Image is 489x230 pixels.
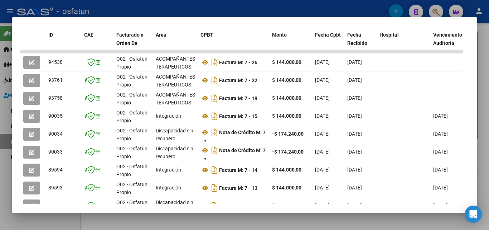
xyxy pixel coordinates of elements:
span: [DATE] [433,113,448,119]
strong: Factura M: 7 - 15 [219,113,257,119]
span: 93758 [48,95,63,101]
span: [DATE] [347,95,362,101]
span: 89593 [48,185,63,191]
span: O02 - Osfatun Propio [116,128,147,142]
strong: Factura M: 7 - 14 [219,167,257,173]
span: 90034 [48,131,63,137]
span: [DATE] [315,131,330,137]
span: O02 - Osfatun Propio [116,74,147,88]
strong: $ 144.000,00 [272,167,301,173]
strong: $ 144.000,00 [272,59,301,65]
strong: $ 144.000,00 [272,185,301,191]
span: Monto [272,32,287,38]
datatable-header-cell: Fecha Recibido [344,27,377,59]
span: O02 - Osfatun Propio [116,146,147,160]
datatable-header-cell: CPBT [198,27,269,59]
span: Fecha Cpbt [315,32,341,38]
span: Hospital [379,32,399,38]
span: [DATE] [347,203,362,208]
span: [DATE] [315,59,330,65]
datatable-header-cell: Vencimiento Auditoría [430,27,463,59]
strong: $ 144.000,00 [272,77,301,83]
span: [DATE] [433,167,448,173]
i: Descargar documento [210,182,219,194]
span: Fecha Recibido [347,32,367,46]
span: [DATE] [315,95,330,101]
span: [DATE] [347,59,362,65]
span: [DATE] [433,203,448,208]
strong: -$ 174.240,00 [272,149,304,155]
i: Descargar documento [210,200,219,212]
span: Integración [156,113,181,119]
span: [DATE] [315,149,330,155]
strong: Factura M: 7 - 26 [219,60,257,65]
span: [DATE] [347,113,362,119]
span: [DATE] [433,131,448,137]
span: Vencimiento Auditoría [433,32,462,46]
span: [DATE] [315,203,330,208]
datatable-header-cell: CAE [81,27,113,59]
span: Area [156,32,166,38]
span: [DATE] [433,185,448,191]
i: Descargar documento [210,111,219,122]
span: [DATE] [347,77,362,83]
div: Open Intercom Messenger [465,206,482,223]
span: Discapacidad sin recupero [156,146,193,160]
strong: Factura M: 7 - 19 [219,95,257,101]
span: O02 - Osfatun Propio [116,182,147,196]
span: CAE [84,32,93,38]
datatable-header-cell: Facturado x Orden De [113,27,153,59]
span: O02 - Osfatun Propio [116,56,147,70]
span: 90033 [48,149,63,155]
span: Facturado x Orden De [116,32,143,46]
span: O02 - Osfatun Propio [116,110,147,124]
span: O02 - Osfatun Propio [116,164,147,178]
span: ACOMPAÑANTES TERAPEUTICOS [156,56,195,70]
span: O02 - Osfatun Propio [116,92,147,106]
span: 88449 [48,203,63,208]
i: Descargar documento [210,75,219,86]
span: 93761 [48,77,63,83]
i: Descargar documento [210,164,219,176]
i: Descargar documento [210,127,219,138]
span: [DATE] [433,149,448,155]
span: [DATE] [347,149,362,155]
span: O02 - Osfatun Propio [116,200,147,213]
datatable-header-cell: Area [153,27,198,59]
strong: $ 174.240,00 [272,203,301,208]
span: [DATE] [315,113,330,119]
strong: Nota de Crédito M: 7 - 2 [200,147,266,163]
strong: -$ 174.240,00 [272,131,304,137]
datatable-header-cell: Fecha Cpbt [312,27,344,59]
span: [DATE] [315,167,330,173]
span: [DATE] [347,167,362,173]
span: Integración [156,167,181,173]
span: [DATE] [315,185,330,191]
span: ACOMPAÑANTES TERAPEUTICOS [156,74,195,88]
datatable-header-cell: ID [45,27,81,59]
span: 89594 [48,167,63,173]
span: Discapacidad sin recupero [156,128,193,142]
i: Descargar documento [210,57,219,68]
strong: $ 144.000,00 [272,95,301,101]
strong: Factura M: 7 - 22 [219,78,257,83]
span: ACOMPAÑANTES TERAPEUTICOS [156,92,195,106]
span: ID [48,32,53,38]
span: 94538 [48,59,63,65]
span: [DATE] [347,131,362,137]
strong: Factura M: 7 - 13 [219,185,257,191]
span: 90035 [48,113,63,119]
datatable-header-cell: Monto [269,27,312,59]
span: [DATE] [347,185,362,191]
strong: $ 144.000,00 [272,113,301,119]
i: Descargar documento [210,93,219,104]
span: CPBT [200,32,213,38]
strong: Factura M: 7 - 5 [219,203,255,209]
i: Descargar documento [210,145,219,156]
datatable-header-cell: Hospital [377,27,430,59]
span: Integración [156,185,181,191]
span: Discapacidad sin recupero [156,200,193,213]
strong: Nota de Crédito M: 7 - 3 [200,130,266,145]
span: [DATE] [315,77,330,83]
